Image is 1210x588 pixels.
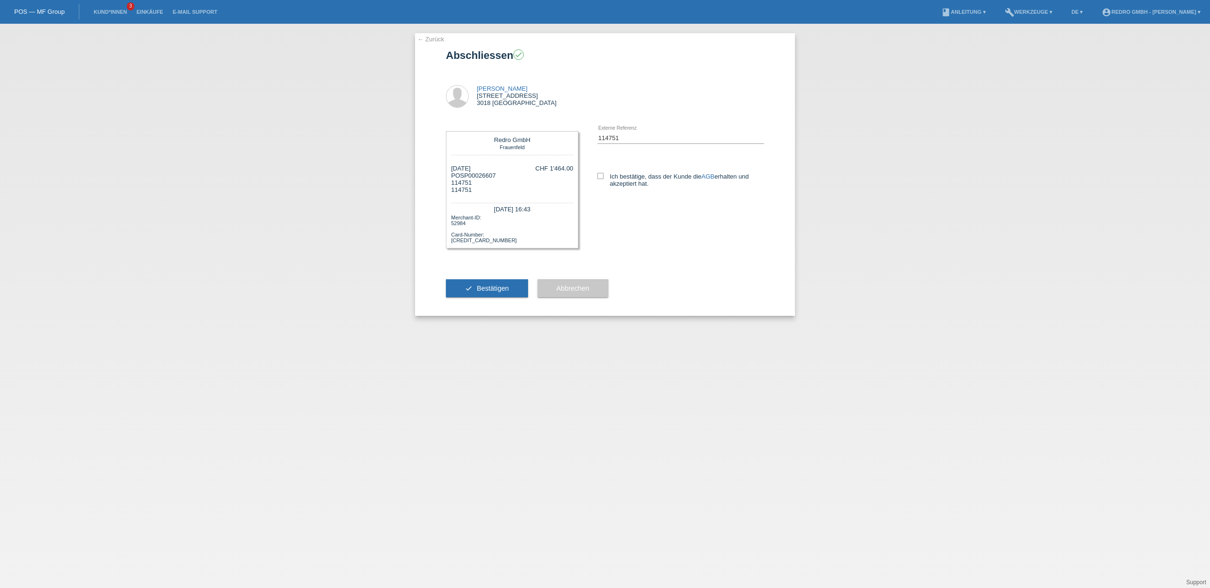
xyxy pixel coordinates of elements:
div: [STREET_ADDRESS] 3018 [GEOGRAPHIC_DATA] [477,85,557,106]
a: Kund*innen [89,9,132,15]
button: check Bestätigen [446,279,528,297]
a: buildWerkzeuge ▾ [1000,9,1058,15]
div: Redro GmbH [454,136,571,143]
i: account_circle [1102,8,1111,17]
a: bookAnleitung ▾ [936,9,990,15]
h1: Abschliessen [446,49,764,61]
span: 3 [127,2,134,10]
div: [DATE] 16:43 [451,203,573,214]
button: Abbrechen [538,279,608,297]
a: ← Zurück [417,36,444,43]
a: Support [1186,579,1206,586]
div: CHF 1'464.00 [535,165,573,172]
a: DE ▾ [1067,9,1087,15]
i: check [465,285,473,292]
label: Ich bestätige, dass der Kunde die erhalten und akzeptiert hat. [597,173,764,187]
i: check [514,50,523,59]
a: E-Mail Support [168,9,222,15]
i: book [941,8,951,17]
i: build [1005,8,1014,17]
a: AGB [701,173,714,180]
span: Bestätigen [477,285,509,292]
div: Merchant-ID: 52984 Card-Number: [CREDIT_CARD_NUMBER] [451,214,573,243]
div: [DATE] POSP00026607 114751 [451,165,496,193]
a: Einkäufe [132,9,168,15]
a: account_circleRedro GmbH - [PERSON_NAME] ▾ [1097,9,1205,15]
a: [PERSON_NAME] [477,85,528,92]
a: POS — MF Group [14,8,65,15]
div: Frauenfeld [454,143,571,150]
span: Abbrechen [557,285,589,292]
span: 114751 [451,179,472,186]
